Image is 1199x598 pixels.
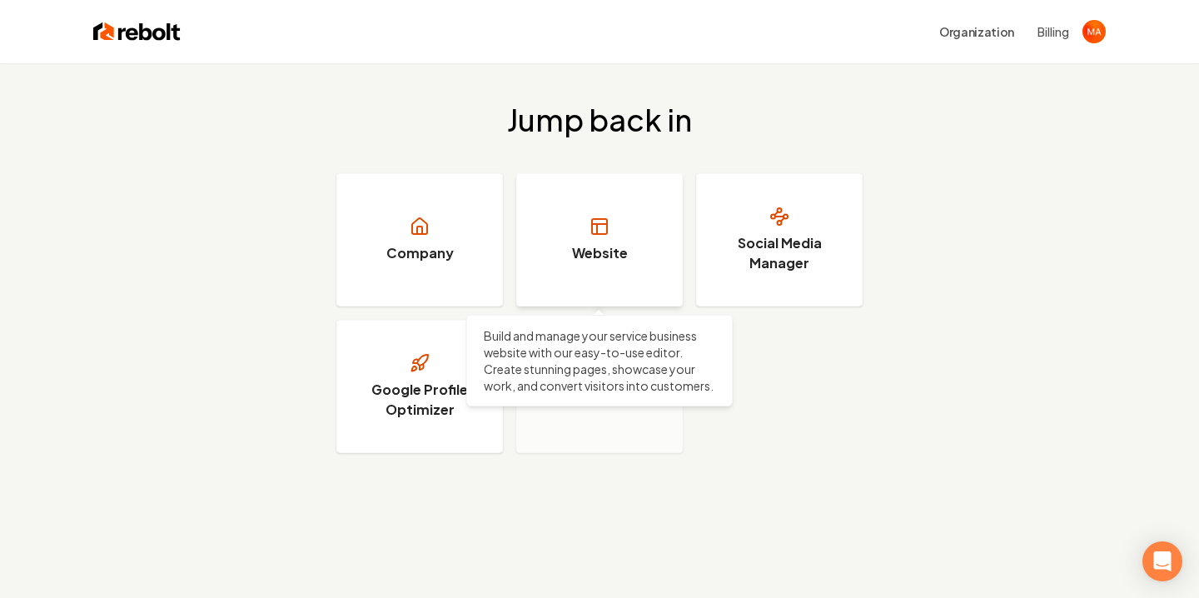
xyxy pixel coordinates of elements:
h3: Company [386,243,454,263]
h3: Google Profile Optimizer [357,380,482,420]
img: Mohammad Alsharu [1082,20,1106,43]
a: Company [336,173,503,306]
a: Social Media Manager [696,173,863,306]
p: Build and manage your service business website with our easy-to-use editor. Create stunning pages... [484,327,715,394]
h3: Website [572,243,628,263]
a: Google Profile Optimizer [336,320,503,453]
h3: Social Media Manager [717,233,842,273]
h2: Jump back in [507,103,692,137]
div: Open Intercom Messenger [1142,541,1182,581]
button: Organization [929,17,1024,47]
button: Billing [1037,23,1069,40]
a: Website [516,173,683,306]
button: Open user button [1082,20,1106,43]
img: Rebolt Logo [93,20,181,43]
